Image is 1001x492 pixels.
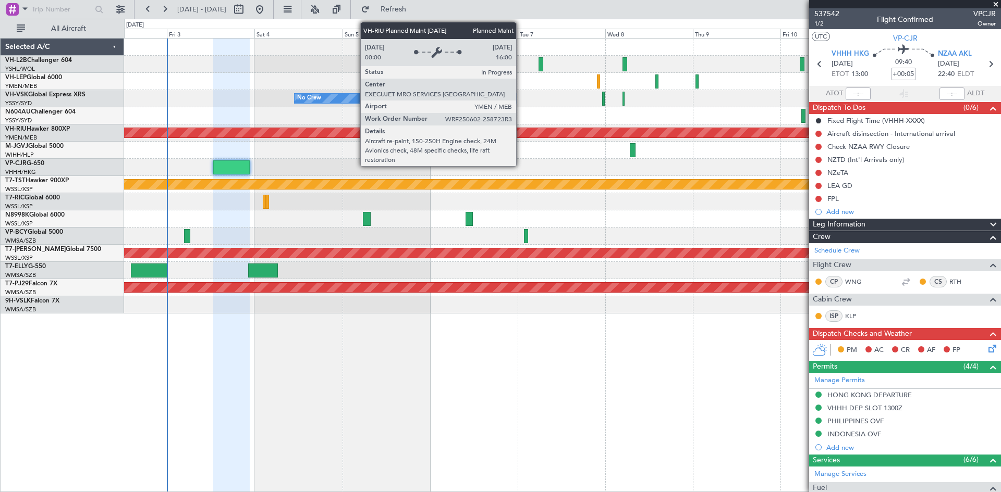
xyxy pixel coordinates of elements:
span: Dispatch Checks and Weather [813,328,912,340]
div: ISP [825,310,843,322]
a: WMSA/SZB [5,237,36,245]
div: LEA GD [827,181,852,190]
div: CS [930,276,947,287]
span: ETOT [832,69,849,80]
span: 1/2 [814,19,839,28]
span: M-JGVJ [5,143,28,149]
a: YSSY/SYD [5,117,32,124]
div: Add new [826,443,996,452]
div: Thu 9 [693,29,780,38]
a: WMSA/SZB [5,288,36,296]
div: Fri 10 [780,29,868,38]
span: CR [901,345,910,356]
span: VH-L2B [5,57,27,64]
a: WSSL/XSP [5,254,33,262]
span: Dispatch To-Dos [813,102,865,114]
span: N8998K [5,212,29,218]
span: Crew [813,231,831,243]
div: VHHH DEP SLOT 1300Z [827,403,902,412]
span: PM [847,345,857,356]
span: T7-ELLY [5,263,28,270]
div: PHILIPPINES OVF [827,417,884,425]
input: --:-- [846,87,871,100]
a: T7-RICGlobal 6000 [5,195,60,201]
a: M-JGVJGlobal 5000 [5,143,64,149]
div: [DATE] [126,21,144,30]
span: (4/4) [963,361,979,372]
span: (6/6) [963,454,979,465]
a: VP-BCYGlobal 5000 [5,229,63,235]
a: VH-RIUHawker 800XP [5,126,70,132]
span: Owner [973,19,996,28]
a: YSHL/WOL [5,65,35,73]
a: T7-PJ29Falcon 7X [5,281,57,287]
span: VP-CJR [893,33,918,44]
a: WMSA/SZB [5,271,36,279]
a: WNG [845,277,869,286]
a: WSSL/XSP [5,220,33,228]
a: Manage Permits [814,375,865,386]
a: WMSA/SZB [5,306,36,313]
a: VHHH/HKG [5,168,36,176]
a: WSSL/XSP [5,185,33,193]
span: AC [874,345,884,356]
span: Permits [813,361,837,373]
span: 13:00 [851,69,868,80]
input: Trip Number [32,2,92,17]
span: All Aircraft [27,25,110,32]
span: Cabin Crew [813,294,852,306]
div: Aircraft disinsection - International arrival [827,129,955,138]
span: VHHH HKG [832,49,869,59]
div: HONG KONG DEPARTURE [827,390,912,399]
span: [DATE] [938,59,959,69]
span: T7-TST [5,178,26,184]
span: 09:40 [895,57,912,68]
span: Services [813,455,840,466]
div: Flight Confirmed [877,14,933,25]
span: N604AU [5,109,31,115]
span: VH-VSK [5,92,28,98]
div: Fri 3 [167,29,254,38]
div: Add new [826,207,996,216]
span: NZAA AKL [938,49,972,59]
span: VP-CJR [5,160,27,167]
span: VH-LEP [5,74,27,81]
a: YSSY/SYD [5,99,32,107]
a: WSSL/XSP [5,203,33,210]
span: AF [927,345,935,356]
div: NZTD (Int'l Arrivals only) [827,155,905,164]
a: VH-LEPGlobal 6000 [5,74,62,81]
a: N8998KGlobal 6000 [5,212,65,218]
span: ATOT [826,89,843,99]
span: T7-[PERSON_NAME] [5,246,66,253]
a: RTH [949,277,973,286]
div: Sat 4 [254,29,342,38]
button: Refresh [356,1,419,18]
span: T7-PJ29 [5,281,29,287]
span: ELDT [957,69,974,80]
span: Flight Crew [813,259,851,271]
div: NZeTA [827,168,848,177]
div: Wed 8 [605,29,693,38]
div: Check NZAA RWY Closure [827,142,910,151]
span: 537542 [814,8,839,19]
span: 9H-VSLK [5,298,31,304]
span: VPCJR [973,8,996,19]
span: VH-RIU [5,126,27,132]
a: YMEN/MEB [5,82,37,90]
a: Schedule Crew [814,246,860,256]
a: T7-ELLYG-550 [5,263,46,270]
div: No Crew [297,91,321,106]
div: Fixed Flight Time (VHHH-XXXX) [827,116,925,125]
a: KLP [845,311,869,321]
div: Sun 5 [343,29,430,38]
span: [DATE] [832,59,853,69]
span: Refresh [372,6,416,13]
a: YMEN/MEB [5,134,37,142]
span: FP [953,345,960,356]
span: Leg Information [813,219,865,231]
div: Tue 7 [518,29,605,38]
div: FPL [827,194,839,203]
span: 22:40 [938,69,955,80]
div: Mon 6 [430,29,518,38]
